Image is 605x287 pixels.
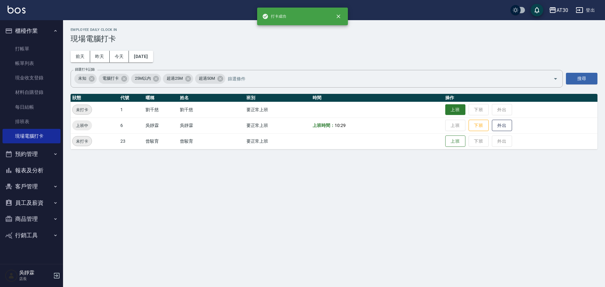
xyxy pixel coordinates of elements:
span: 超過25M [163,75,187,82]
h2: Employee Daily Clock In [71,28,597,32]
span: 電腦打卡 [99,75,123,82]
p: 店長 [19,276,51,282]
td: 6 [119,118,144,133]
div: 超過50M [195,74,225,84]
a: 現場電腦打卡 [3,129,60,143]
button: 員工及薪資 [3,195,60,211]
a: 排班表 [3,114,60,129]
button: 上班 [445,104,465,115]
td: 23 [119,133,144,149]
button: 前天 [71,51,90,62]
button: close [331,9,345,23]
td: 曾駿育 [144,133,178,149]
td: 曾駿育 [178,133,245,149]
span: 未打卡 [72,106,92,113]
span: 超過50M [195,75,219,82]
span: 打卡成功 [262,13,286,20]
th: 暱稱 [144,94,178,102]
button: 外出 [492,120,512,131]
button: 行銷工具 [3,227,60,244]
button: 登出 [573,4,597,16]
td: 吳靜霖 [178,118,245,133]
button: AT30 [546,4,571,17]
span: 未知 [74,75,90,82]
div: 超過25M [163,74,193,84]
th: 時間 [311,94,444,102]
div: 電腦打卡 [99,74,129,84]
td: 1 [119,102,144,118]
button: 櫃檯作業 [3,23,60,39]
th: 操作 [444,94,597,102]
button: 客戶管理 [3,178,60,195]
button: [DATE] [129,51,153,62]
button: 今天 [110,51,129,62]
a: 材料自購登錄 [3,85,60,100]
td: 要正常上班 [245,102,311,118]
a: 帳單列表 [3,56,60,71]
div: 未知 [74,74,97,84]
div: 25M以內 [131,74,161,84]
b: 上班時間： [313,123,335,128]
th: 狀態 [71,94,119,102]
th: 代號 [119,94,144,102]
span: 10:29 [335,123,346,128]
input: 篩選條件 [226,73,542,84]
td: 劉千慈 [144,102,178,118]
button: 預約管理 [3,146,60,162]
button: 搜尋 [566,73,597,84]
button: 昨天 [90,51,110,62]
button: Open [550,74,561,84]
h5: 吳靜霖 [19,270,51,276]
h3: 現場電腦打卡 [71,34,597,43]
td: 要正常上班 [245,118,311,133]
a: 每日結帳 [3,100,60,114]
img: Person [5,269,18,282]
img: Logo [8,6,26,14]
td: 劉千慈 [178,102,245,118]
label: 篩選打卡記錄 [75,67,95,72]
div: AT30 [556,6,568,14]
button: 報表及分析 [3,162,60,179]
button: 上班 [445,135,465,147]
th: 班別 [245,94,311,102]
button: 下班 [469,120,489,131]
td: 吳靜霖 [144,118,178,133]
a: 打帳單 [3,42,60,56]
button: 商品管理 [3,211,60,227]
span: 未打卡 [72,138,92,145]
span: 25M以內 [131,75,155,82]
button: save [531,4,543,16]
span: 上班中 [72,122,92,129]
th: 姓名 [178,94,245,102]
td: 要正常上班 [245,133,311,149]
a: 現金收支登錄 [3,71,60,85]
